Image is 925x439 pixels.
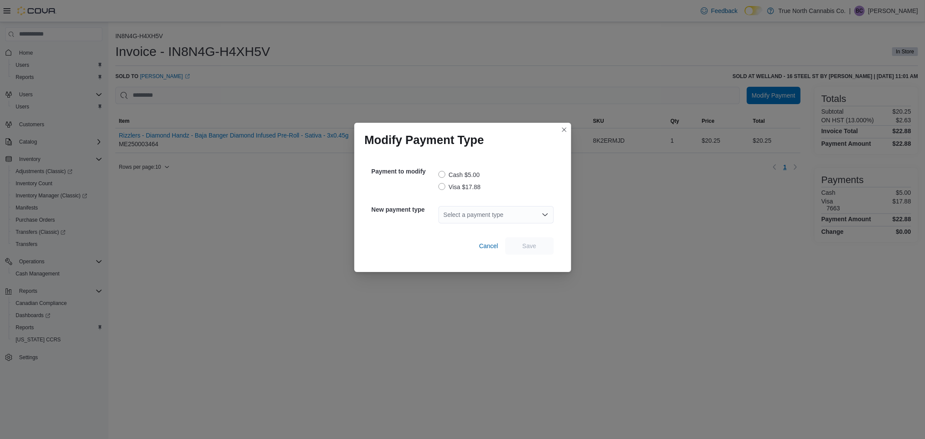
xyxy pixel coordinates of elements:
[372,201,437,218] h5: New payment type
[476,237,502,255] button: Cancel
[365,133,484,147] h1: Modify Payment Type
[505,237,554,255] button: Save
[542,211,549,218] button: Open list of options
[438,182,481,192] label: Visa $17.88
[372,163,437,180] h5: Payment to modify
[523,242,536,250] span: Save
[479,242,498,250] span: Cancel
[559,124,569,135] button: Closes this modal window
[444,210,445,220] input: Accessible screen reader label
[438,170,480,180] label: Cash $5.00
